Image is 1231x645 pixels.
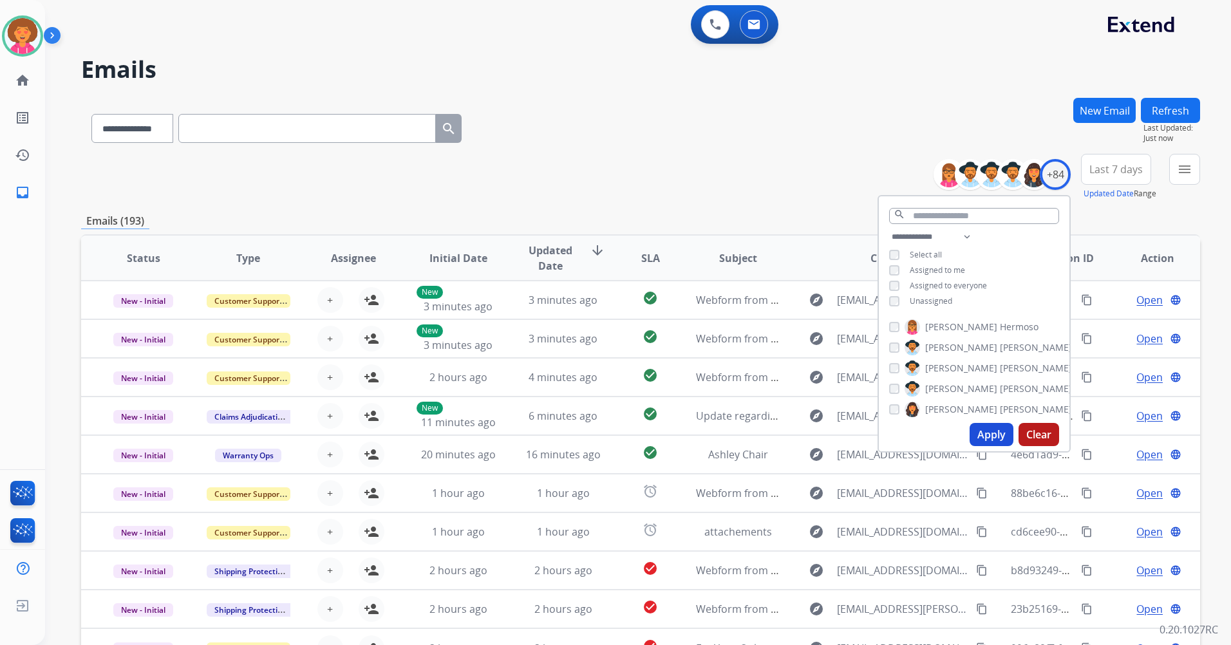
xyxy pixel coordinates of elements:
mat-icon: explore [809,485,824,501]
mat-icon: language [1170,333,1181,344]
mat-icon: person_add [364,369,379,385]
span: Type [236,250,260,266]
span: [EMAIL_ADDRESS][DOMAIN_NAME] [837,524,969,539]
span: New - Initial [113,333,173,346]
mat-icon: explore [809,369,824,385]
span: New - Initial [113,526,173,539]
span: New - Initial [113,371,173,385]
span: Select all [910,249,942,260]
span: 2 hours ago [534,563,592,577]
mat-icon: check_circle [643,445,658,460]
mat-icon: content_copy [1081,487,1093,499]
span: Webform from [EMAIL_ADDRESS][DOMAIN_NAME] on [DATE] [696,486,988,500]
mat-icon: language [1170,410,1181,422]
span: Open [1136,485,1163,501]
button: + [317,557,343,583]
span: + [327,369,333,385]
span: 3 minutes ago [529,332,597,346]
mat-icon: home [15,73,30,88]
span: 11 minutes ago [421,415,496,429]
span: [EMAIL_ADDRESS][DOMAIN_NAME] [837,331,969,346]
mat-icon: check_circle [643,368,658,383]
button: + [317,326,343,351]
span: 2 hours ago [429,370,487,384]
mat-icon: menu [1177,162,1192,177]
button: Refresh [1141,98,1200,123]
span: Webform from [EMAIL_ADDRESS][DOMAIN_NAME] on [DATE] [696,563,988,577]
span: Shipping Protection [207,603,295,617]
span: New - Initial [113,449,173,462]
mat-icon: search [441,121,456,136]
span: + [327,408,333,424]
span: Update regarding your fulfillment method for Service Order: 85887d23-16b7-4514-ab93-5ef132f6a8fc [696,409,1183,423]
button: + [317,403,343,429]
mat-icon: language [1170,526,1181,537]
span: + [327,524,333,539]
span: Customer Support [207,333,290,346]
span: Last 7 days [1089,167,1143,172]
span: [PERSON_NAME] [925,341,997,354]
mat-icon: language [1170,294,1181,306]
span: Webform from [EMAIL_ADDRESS][DOMAIN_NAME] on [DATE] [696,293,988,307]
span: 3 minutes ago [529,293,597,307]
mat-icon: content_copy [1081,371,1093,383]
span: Open [1136,369,1163,385]
span: Warranty Ops [215,449,281,462]
span: 1 hour ago [537,486,590,500]
mat-icon: check_circle [643,290,658,306]
span: + [327,292,333,308]
span: 2 hours ago [429,563,487,577]
span: Claims Adjudication [207,410,295,424]
mat-icon: explore [809,601,824,617]
span: + [327,447,333,462]
mat-icon: person_add [364,447,379,462]
button: + [317,442,343,467]
p: New [417,286,443,299]
span: [EMAIL_ADDRESS][DOMAIN_NAME] [837,485,969,501]
span: Open [1136,292,1163,308]
span: Just now [1143,133,1200,144]
span: [EMAIL_ADDRESS][DOMAIN_NAME] [837,447,969,462]
span: New - Initial [113,603,173,617]
mat-icon: explore [809,292,824,308]
span: Webform from [PERSON_NAME][EMAIL_ADDRESS][PERSON_NAME][DOMAIN_NAME] on [DATE] [696,370,1147,384]
mat-icon: language [1170,565,1181,576]
mat-icon: explore [809,563,824,578]
button: + [317,519,343,545]
mat-icon: person_add [364,485,379,501]
mat-icon: content_copy [1081,449,1093,460]
mat-icon: history [15,147,30,163]
mat-icon: person_add [364,524,379,539]
mat-icon: explore [809,408,824,424]
span: Customer Support [207,294,290,308]
span: Open [1136,331,1163,346]
span: [PERSON_NAME] [925,362,997,375]
h2: Emails [81,57,1200,82]
span: Ashley Chair [708,447,768,462]
button: + [317,596,343,622]
span: 6 minutes ago [529,409,597,423]
span: Webform from [EMAIL_ADDRESS][PERSON_NAME][DOMAIN_NAME] on [DATE] [696,602,1067,616]
p: Emails (193) [81,213,149,229]
span: [PERSON_NAME] [1000,382,1072,395]
mat-icon: content_copy [1081,526,1093,537]
span: Open [1136,601,1163,617]
span: New - Initial [113,487,173,501]
mat-icon: content_copy [1081,603,1093,615]
img: avatar [5,18,41,54]
span: 20 minutes ago [421,447,496,462]
span: + [327,563,333,578]
span: [EMAIL_ADDRESS][DOMAIN_NAME] [837,408,969,424]
mat-icon: list_alt [15,110,30,126]
mat-icon: language [1170,487,1181,499]
mat-icon: person_add [364,601,379,617]
span: + [327,601,333,617]
mat-icon: content_copy [976,565,988,576]
span: New - Initial [113,565,173,578]
mat-icon: content_copy [1081,410,1093,422]
p: 0.20.1027RC [1160,622,1218,637]
mat-icon: content_copy [976,603,988,615]
button: New Email [1073,98,1136,123]
span: 1 hour ago [432,525,485,539]
span: Range [1084,188,1156,199]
